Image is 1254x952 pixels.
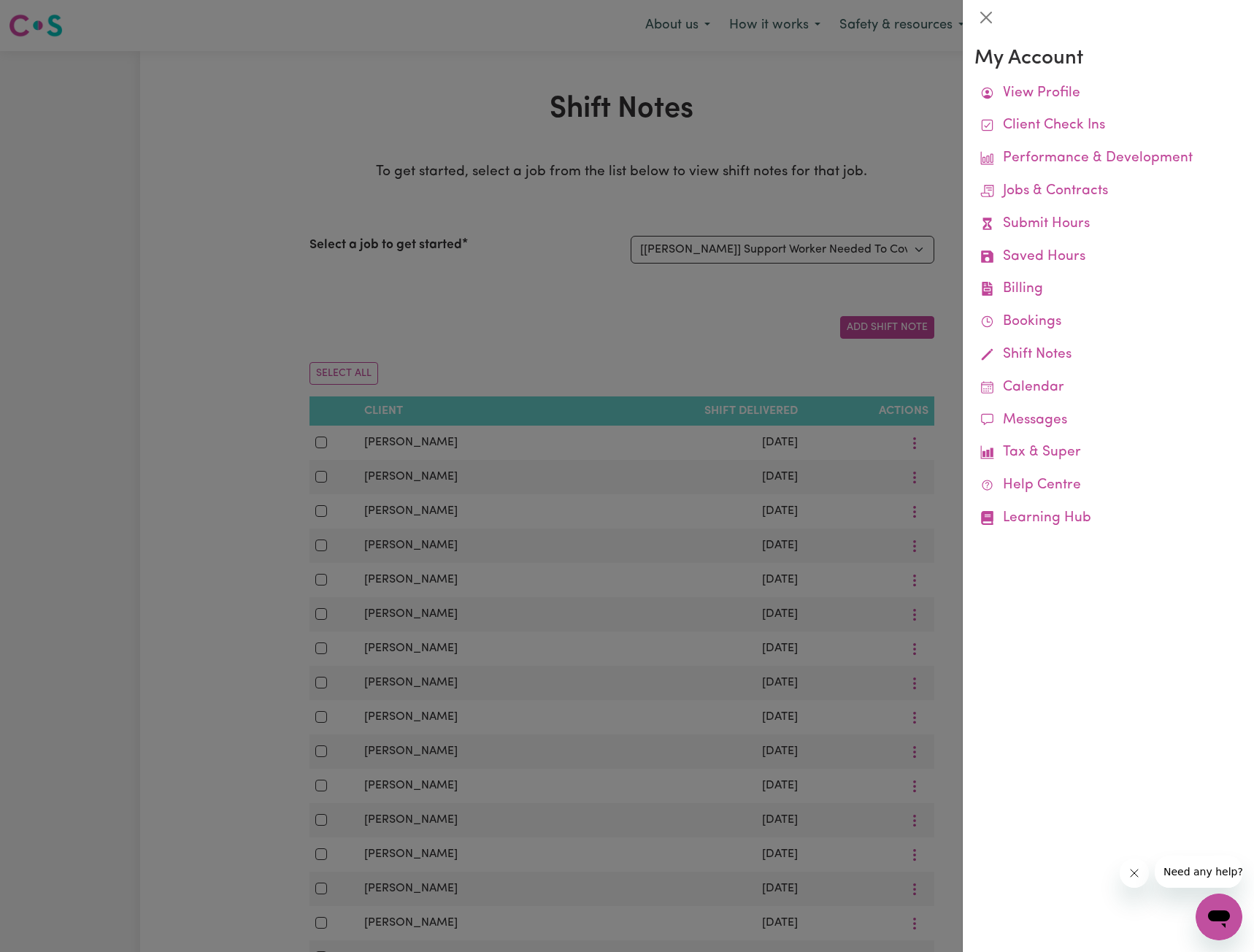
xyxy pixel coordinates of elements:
[974,372,1242,404] a: Calendar
[974,6,998,29] button: Close
[1196,894,1242,940] iframe: Button to launch messaging window
[974,273,1242,306] a: Billing
[974,208,1242,241] a: Submit Hours
[974,437,1242,469] a: Tax & Super
[974,142,1242,175] a: Performance & Development
[974,306,1242,339] a: Bookings
[974,241,1242,274] a: Saved Hours
[974,339,1242,372] a: Shift Notes
[974,502,1242,535] a: Learning Hub
[1155,856,1242,888] iframe: Message from company
[974,77,1242,110] a: View Profile
[974,110,1242,142] a: Client Check Ins
[1120,859,1149,888] iframe: Close message
[974,47,1242,72] h3: My Account
[9,10,88,22] span: Need any help?
[974,469,1242,502] a: Help Centre
[974,404,1242,437] a: Messages
[974,175,1242,208] a: Jobs & Contracts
